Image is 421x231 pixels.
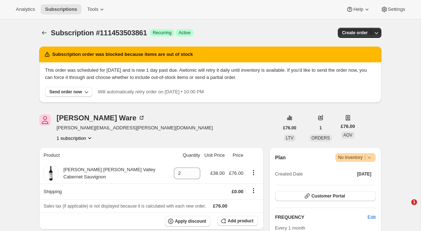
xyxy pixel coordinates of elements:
span: Tools [87,6,98,12]
div: [PERSON_NAME] [PERSON_NAME] Valley Cabernet Sauvignon [58,166,170,181]
button: Tools [83,4,110,14]
span: Create order [342,30,368,36]
span: Settings [388,6,405,12]
th: Shipping [39,183,172,199]
button: Help [342,4,375,14]
span: £76.00 [341,123,355,130]
div: Send order now [49,89,82,95]
span: 1 [411,199,417,205]
span: Edit [368,214,376,221]
span: £0.00 [232,189,243,194]
h2: FREQUENCY [275,214,368,221]
span: [PERSON_NAME][EMAIL_ADDRESS][PERSON_NAME][DOMAIN_NAME] [57,124,213,132]
button: Apply discount [165,216,211,227]
span: LTV [286,136,294,141]
span: Every 1 month [275,225,305,231]
button: Subscriptions [39,28,49,38]
span: 1 [319,125,322,131]
span: | [364,155,366,160]
span: [DATE] [357,171,371,177]
img: product img [44,166,58,181]
button: Analytics [12,4,39,14]
iframe: Intercom live chat [397,199,414,217]
span: Subscription #111453503861 [51,29,147,37]
button: Customer Portal [275,191,376,201]
th: Product [39,147,172,163]
button: Edit [363,212,380,223]
p: Will automatically retry order on [DATE] • 10:00 PM [98,88,204,95]
span: Thomas Ware [39,114,51,126]
span: Created Date [275,170,303,178]
span: Active [179,30,191,36]
button: Product actions [57,134,93,142]
button: Add product [218,216,257,226]
span: Analytics [16,6,35,12]
h2: Subscription order was blocked because items are out of stock [52,51,193,58]
p: This order was scheduled for [DATE] and is now 1 day past due. Awtomic will retry it daily until ... [45,67,376,81]
button: Settings [376,4,409,14]
span: ORDERS [312,136,330,141]
span: Recurring [153,30,171,36]
div: [PERSON_NAME] Ware [57,114,145,121]
th: Quantity [172,147,202,163]
button: 1 [315,123,326,133]
th: Price [227,147,246,163]
span: Help [353,6,363,12]
button: Send order now [45,87,92,97]
span: £76.00 [213,203,228,209]
button: £76.00 [279,123,301,133]
span: Add product [228,218,253,224]
th: Unit Price [202,147,227,163]
button: Subscriptions [41,4,81,14]
span: No Inventory [338,154,373,161]
span: Apply discount [175,218,206,224]
span: £38.00 [210,170,225,176]
button: Shipping actions [248,187,259,195]
span: £76.00 [229,170,243,176]
button: Product actions [248,169,259,177]
span: Sales tax (if applicable) is not displayed because it is calculated with each new order. [44,204,206,209]
button: [DATE] [353,169,376,179]
h2: Plan [275,154,286,161]
span: AOV [343,133,352,138]
span: Subscriptions [45,6,77,12]
span: Customer Portal [312,193,345,199]
span: £76.00 [283,125,296,131]
button: Create order [338,28,372,38]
